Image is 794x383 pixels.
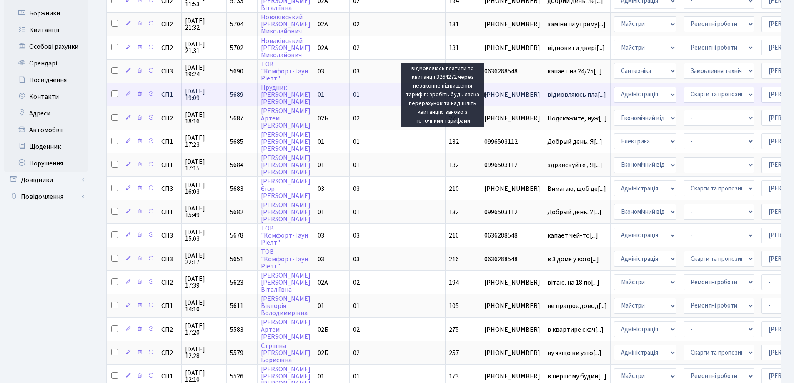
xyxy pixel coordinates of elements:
span: СП3 [161,256,178,263]
span: 0636288548 [484,68,540,75]
a: Довідники [4,172,88,188]
span: капает на 24/25[...] [547,67,602,76]
span: 02 [353,43,360,53]
a: Квитанції [4,22,88,38]
span: замінити утриму[...] [547,20,606,29]
span: [PHONE_NUMBER] [484,303,540,309]
span: [PHONE_NUMBER] [484,45,540,51]
span: [PHONE_NUMBER] [484,326,540,333]
span: 03 [318,67,324,76]
span: 0996503112 [484,209,540,215]
span: 02 [353,348,360,358]
span: [PHONE_NUMBER] [484,91,540,98]
span: відновити двері[...] [547,43,605,53]
a: Порушення [4,155,88,172]
span: 5678 [230,231,243,240]
span: 02Б [318,114,328,123]
span: СП1 [161,373,178,380]
span: 01 [318,372,324,381]
span: СП2 [161,279,178,286]
span: 173 [449,372,459,381]
span: 02 [353,114,360,123]
span: [PHONE_NUMBER] [484,115,540,122]
span: [DATE] 12:10 [185,370,223,383]
span: 03 [353,184,360,193]
span: Добрый день. У[...] [547,208,601,217]
span: СП1 [161,209,178,215]
span: 01 [353,90,360,99]
span: [DATE] 15:03 [185,229,223,242]
span: 5579 [230,348,243,358]
div: відмовляюсь платити по квитанції 3264272 через незаконне підвищення тарифів: зробіть будь ласка п... [401,63,484,127]
span: 5702 [230,43,243,53]
span: СП3 [161,68,178,75]
span: СП3 [161,232,178,239]
span: 5683 [230,184,243,193]
span: 01 [318,90,324,99]
span: [DATE] 21:32 [185,18,223,31]
span: СП3 [161,185,178,192]
a: [PERSON_NAME][PERSON_NAME][PERSON_NAME] [261,153,311,177]
a: [PERSON_NAME][PERSON_NAME]Віталіївна [261,271,311,294]
span: 131 [449,20,459,29]
a: Особові рахунки [4,38,88,55]
span: СП1 [161,91,178,98]
span: 02А [318,43,328,53]
a: Стрішна[PERSON_NAME]Борисівна [261,341,311,365]
span: 02Б [318,325,328,334]
a: ТОВ"Комфорт-ТаунРіелт" [261,224,308,247]
a: Автомобілі [4,122,88,138]
a: Боржники [4,5,88,22]
span: вітаю. на 18 по[...] [547,278,599,287]
span: 5689 [230,90,243,99]
span: не працює довод[...] [547,301,607,310]
span: [DATE] 16:03 [185,182,223,195]
span: в 3 доме у кого[...] [547,255,599,264]
span: 03 [353,231,360,240]
span: 03 [318,184,324,193]
span: [DATE] 19:24 [185,64,223,78]
a: [PERSON_NAME]Артем[PERSON_NAME] [261,318,311,341]
span: 01 [353,160,360,170]
a: Адреси [4,105,88,122]
span: ну якщо ви узго[...] [547,348,601,358]
a: ТОВ"Комфорт-ТаунРіелт" [261,248,308,271]
span: [PHONE_NUMBER] [484,185,540,192]
span: [DATE] 17:39 [185,275,223,289]
span: [PHONE_NUMBER] [484,21,540,28]
span: [PHONE_NUMBER] [484,279,540,286]
span: СП2 [161,45,178,51]
span: 132 [449,137,459,146]
span: Добрый день. Я[...] [547,137,602,146]
span: 02 [353,325,360,334]
a: [PERSON_NAME]Артем[PERSON_NAME] [261,107,311,130]
span: 216 [449,231,459,240]
span: СП1 [161,138,178,145]
a: [PERSON_NAME][PERSON_NAME][PERSON_NAME] [261,200,311,224]
a: Прудник[PERSON_NAME][PERSON_NAME] [261,83,311,106]
span: 5687 [230,114,243,123]
span: 01 [318,301,324,310]
span: 5526 [230,372,243,381]
a: ТОВ"Комфорт-ТаунРіелт" [261,60,308,83]
a: [PERSON_NAME][PERSON_NAME][PERSON_NAME] [261,130,311,153]
span: 275 [449,325,459,334]
span: [DATE] 17:23 [185,135,223,148]
span: 02Б [318,348,328,358]
span: [DATE] 14:10 [185,299,223,313]
span: 01 [318,137,324,146]
span: 02 [353,20,360,29]
span: СП2 [161,350,178,356]
a: Посвідчення [4,72,88,88]
span: 5704 [230,20,243,29]
a: [PERSON_NAME]Єгор[PERSON_NAME] [261,177,311,200]
span: [DATE] 22:17 [185,252,223,265]
span: 5623 [230,278,243,287]
span: 02А [318,278,328,287]
span: 0996503112 [484,138,540,145]
span: 01 [353,372,360,381]
span: 216 [449,255,459,264]
span: 5684 [230,160,243,170]
span: [DATE] 15:49 [185,205,223,218]
span: 03 [318,255,324,264]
